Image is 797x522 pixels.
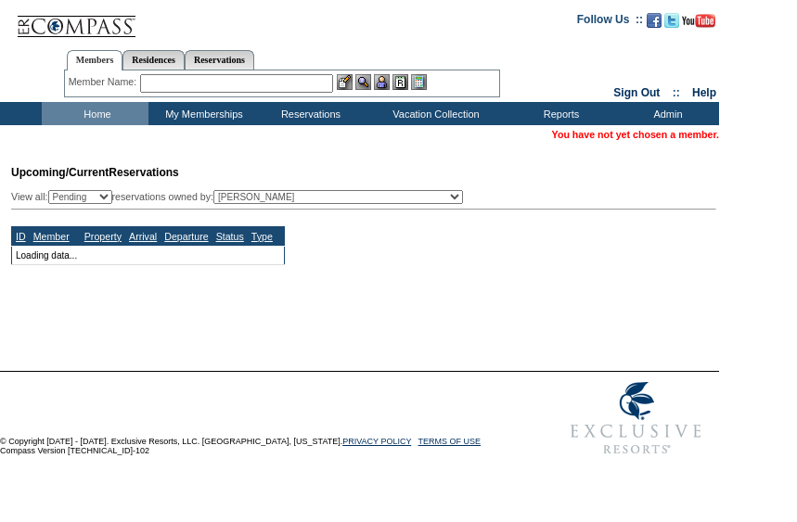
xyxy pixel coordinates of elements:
img: Exclusive Resorts [553,372,719,465]
td: Follow Us :: [577,11,643,33]
td: Reports [506,102,612,125]
a: Status [216,231,244,242]
a: Sign Out [613,86,660,99]
td: Vacation Collection [362,102,506,125]
img: Subscribe to our YouTube Channel [682,14,715,28]
div: Member Name: [69,74,140,90]
a: Property [84,231,122,242]
a: Departure [164,231,208,242]
img: Impersonate [374,74,390,90]
td: Reservations [255,102,362,125]
a: Member [33,231,70,242]
td: My Memberships [148,102,255,125]
td: Loading data... [12,246,285,264]
a: PRIVACY POLICY [342,437,411,446]
span: Upcoming/Current [11,166,109,179]
a: Subscribe to our YouTube Channel [682,19,715,30]
img: b_calculator.gif [411,74,427,90]
span: Reservations [11,166,179,179]
img: Become our fan on Facebook [647,13,662,28]
a: Become our fan on Facebook [647,19,662,30]
td: Home [42,102,148,125]
img: b_edit.gif [337,74,353,90]
span: :: [673,86,680,99]
img: Reservations [392,74,408,90]
a: Residences [122,50,185,70]
img: View [355,74,371,90]
a: Arrival [129,231,157,242]
div: View all: reservations owned by: [11,190,471,204]
a: Members [67,50,123,70]
a: ID [16,231,26,242]
a: TERMS OF USE [418,437,482,446]
a: Reservations [185,50,254,70]
a: Help [692,86,716,99]
td: Admin [612,102,719,125]
span: You have not yet chosen a member. [552,129,719,140]
a: Type [251,231,273,242]
img: Follow us on Twitter [664,13,679,28]
a: Follow us on Twitter [664,19,679,30]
